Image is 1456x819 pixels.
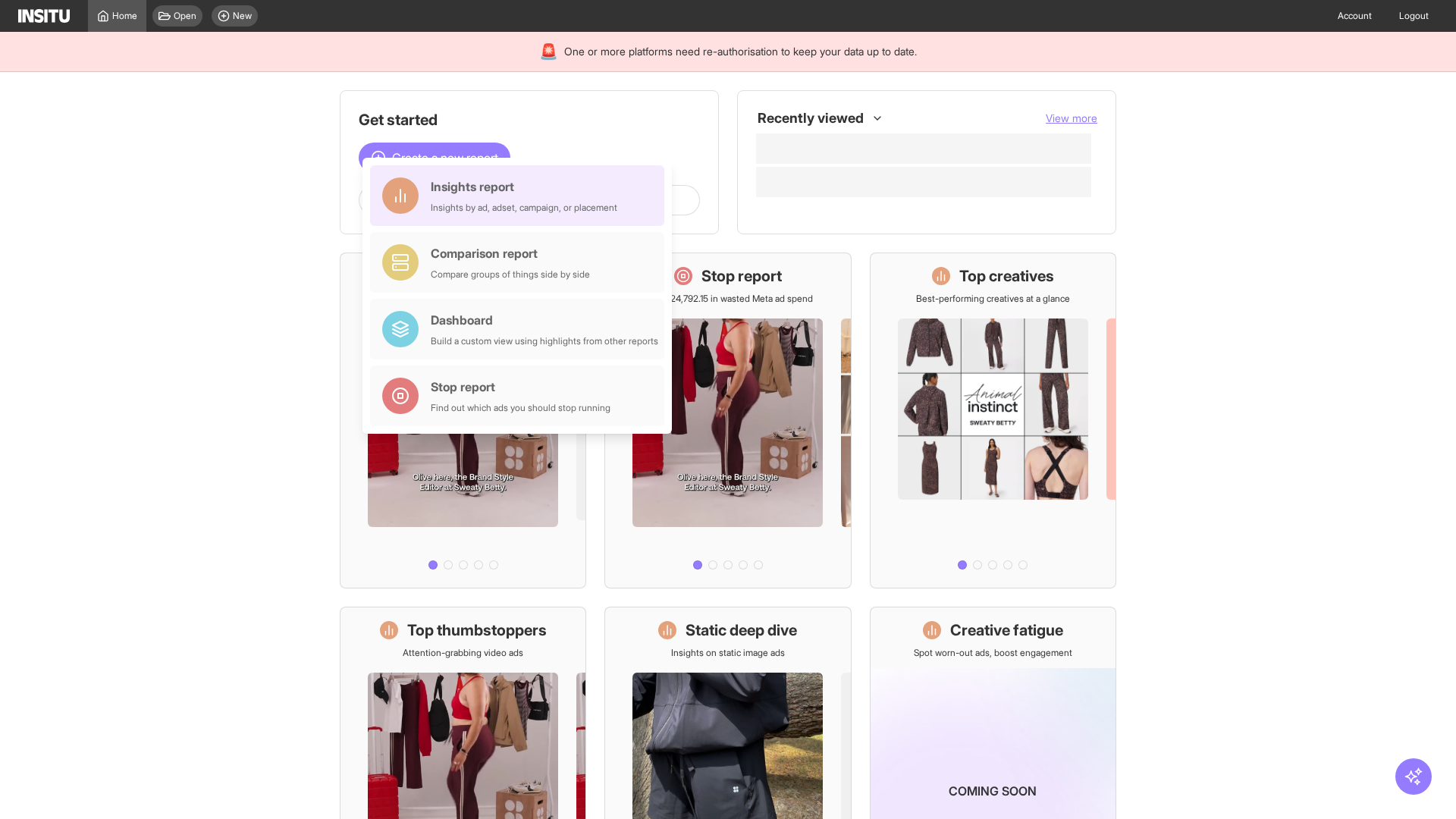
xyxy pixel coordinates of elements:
p: Save £24,792.15 in wasted Meta ad spend [643,293,813,305]
p: Attention-grabbing video ads [403,647,523,659]
button: Create a new report [359,143,510,173]
span: Create a new report [392,149,498,167]
span: View more [1046,111,1097,124]
div: 🚨 [539,41,558,62]
h1: Stop report [701,265,782,287]
h1: Static deep dive [686,620,797,641]
h1: Top thumbstoppers [407,620,547,641]
div: Comparison report [431,244,590,262]
h1: Top creatives [959,265,1054,287]
a: Top creativesBest-performing creatives at a glance [870,253,1116,588]
div: Insights report [431,177,617,196]
a: What's live nowSee all active ads instantly [340,253,586,588]
span: Home [112,10,137,22]
div: Insights by ad, adset, campaign, or placement [431,202,617,214]
div: Dashboard [431,311,658,329]
div: Stop report [431,378,610,396]
span: New [233,10,252,22]
button: View more [1046,111,1097,126]
div: Compare groups of things side by side [431,268,590,281]
p: Best-performing creatives at a glance [916,293,1070,305]
h1: Get started [359,109,700,130]
div: Find out which ads you should stop running [431,402,610,414]
div: Build a custom view using highlights from other reports [431,335,658,347]
span: One or more platforms need re-authorisation to keep your data up to date. [564,44,917,59]
img: Logo [18,9,70,23]
span: Open [174,10,196,22]
a: Stop reportSave £24,792.15 in wasted Meta ad spend [604,253,851,588]
p: Insights on static image ads [671,647,785,659]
